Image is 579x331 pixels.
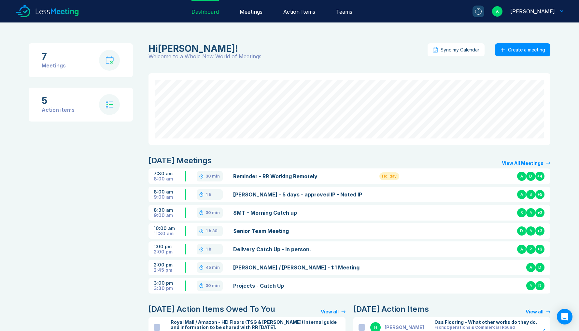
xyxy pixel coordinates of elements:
div: A [526,262,536,273]
div: 11:30 am [154,231,185,236]
div: S [526,189,536,200]
div: Create a meeting [508,47,545,52]
div: [DATE] Action Items Owed To You [148,304,275,314]
div: D [535,262,545,273]
div: 2:00 pm [154,249,185,254]
div: 2:00 pm [154,262,185,267]
a: View all [321,309,346,314]
div: D [526,171,536,181]
div: 8:00 am [154,189,185,194]
div: P [526,244,536,254]
a: ? [465,6,484,17]
div: + 3 [535,244,545,254]
div: [DATE] Meetings [148,155,212,166]
div: 2:45 pm [154,267,185,273]
a: View all [526,309,550,314]
div: Royal Mail / Amazon - HD Floors (TSG & [PERSON_NAME]) Internal guide and information to be shared... [171,320,340,330]
div: D [535,281,545,291]
div: 3:00 pm [154,281,185,286]
a: Senior Team Meeting [233,227,364,235]
img: calendar-with-clock.svg [106,56,114,65]
div: A [526,208,536,218]
div: Welcome to a Whole New World of Meetings [148,54,428,59]
div: 45 min [206,265,220,270]
div: 30 min [206,174,220,179]
div: Oss Flooring - What other works do they do. [434,320,545,325]
div: 7 [42,51,66,62]
div: View all [526,309,544,314]
div: ? [475,8,482,15]
div: 10:00 am [154,226,185,231]
div: Sync my Calendar [441,47,479,52]
a: Reminder - RR Working Remotely [233,172,364,180]
div: View All Meetings [502,161,544,166]
div: A [526,226,536,236]
img: check-list.svg [106,101,113,108]
div: [DATE] Action Items [353,304,429,314]
div: S [516,208,527,218]
div: Ashley Walters [148,43,424,54]
div: + 4 [535,171,545,181]
div: + 3 [535,226,545,236]
div: A [516,244,527,254]
div: Open Intercom Messenger [557,309,572,324]
div: 8:30 am [154,208,185,213]
div: 1 h 30 [206,228,218,234]
div: 3:30 pm [154,286,185,291]
a: SMT - Morning Catch up [233,209,364,217]
div: 30 min [206,283,220,288]
div: A [526,281,536,291]
div: 30 min [206,210,220,215]
div: Ashley Walters [510,7,555,15]
div: 8:00 am [154,176,185,181]
div: [PERSON_NAME] [385,325,424,330]
div: A [516,189,527,200]
div: D [516,226,527,236]
button: Create a meeting [495,43,550,56]
div: + 2 [535,208,545,218]
div: 7:30 am [154,171,185,176]
div: A [516,171,527,181]
a: Projects - Catch Up [233,282,364,290]
div: View all [321,309,339,314]
div: 1 h [206,192,211,197]
div: 9:00 am [154,194,185,200]
a: View All Meetings [502,161,550,166]
button: Sync my Calendar [428,43,485,56]
div: A [492,6,502,17]
div: 1:00 pm [154,244,185,249]
a: Delivery Catch Up - In person. [233,245,364,253]
div: Holiday [379,172,399,180]
a: [PERSON_NAME] / [PERSON_NAME] - 1:1 Meeting [233,264,364,271]
div: 9:00 am [154,213,185,218]
div: + 5 [535,189,545,200]
div: Meetings [42,62,66,69]
div: 1 h [206,247,211,252]
div: 5 [42,95,75,106]
a: [PERSON_NAME] - 5 days - approved IP - Noted IP [233,191,364,198]
div: Action items [42,106,75,114]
